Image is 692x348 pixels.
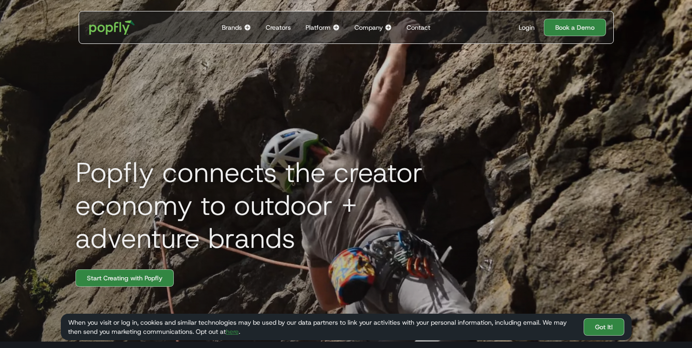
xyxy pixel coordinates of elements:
[68,318,576,336] div: When you visit or log in, cookies and similar technologies may be used by our data partners to li...
[354,23,383,32] div: Company
[515,23,538,32] a: Login
[68,156,480,255] h1: Popfly connects the creator economy to outdoor + adventure brands
[403,11,434,43] a: Contact
[226,327,239,336] a: here
[222,23,242,32] div: Brands
[266,23,291,32] div: Creators
[262,11,295,43] a: Creators
[75,269,174,287] a: Start Creating with Popfly
[407,23,430,32] div: Contact
[544,19,606,36] a: Book a Demo
[584,318,624,336] a: Got It!
[83,14,142,41] a: home
[306,23,331,32] div: Platform
[519,23,535,32] div: Login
